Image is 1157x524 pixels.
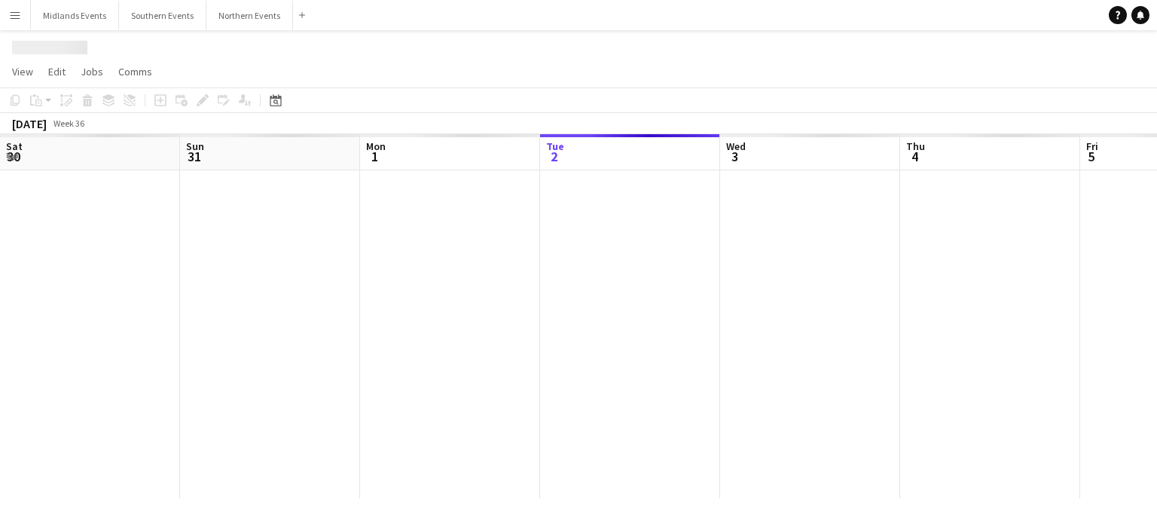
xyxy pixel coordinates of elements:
button: Northern Events [206,1,293,30]
span: 2 [544,148,564,165]
a: Edit [42,62,72,81]
span: Week 36 [50,118,87,129]
span: Tue [546,139,564,153]
span: Wed [726,139,746,153]
span: 31 [184,148,204,165]
span: 30 [4,148,23,165]
span: 5 [1084,148,1098,165]
span: Mon [366,139,386,153]
span: 3 [724,148,746,165]
span: Sun [186,139,204,153]
a: Comms [112,62,158,81]
button: Southern Events [119,1,206,30]
span: Fri [1086,139,1098,153]
span: Jobs [81,65,103,78]
span: Sat [6,139,23,153]
button: Midlands Events [31,1,119,30]
span: Edit [48,65,66,78]
div: [DATE] [12,116,47,131]
a: Jobs [75,62,109,81]
span: View [12,65,33,78]
span: Thu [906,139,925,153]
span: 4 [904,148,925,165]
a: View [6,62,39,81]
span: 1 [364,148,386,165]
span: Comms [118,65,152,78]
